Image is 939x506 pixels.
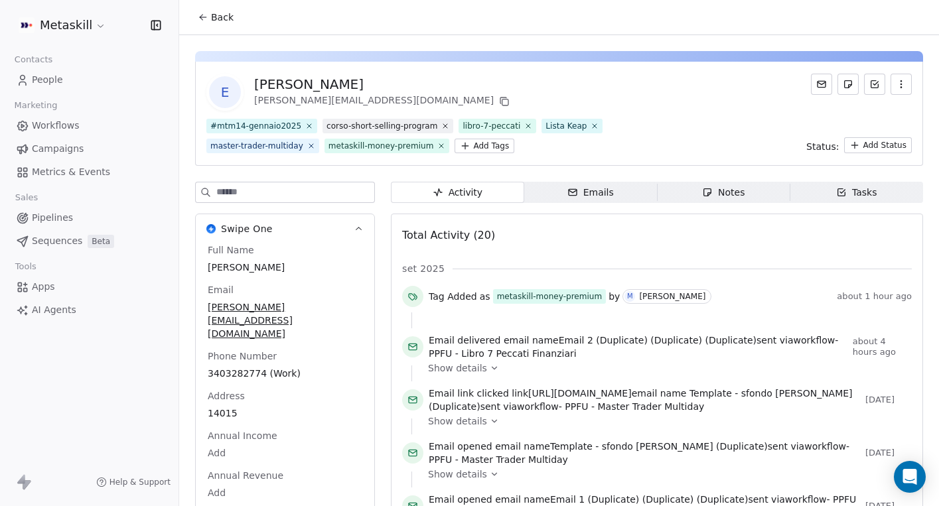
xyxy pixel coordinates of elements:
div: [PERSON_NAME] [639,292,705,301]
span: 3403282774 (Work) [208,367,362,380]
a: Workflows [11,115,168,137]
button: Add Tags [455,139,514,153]
div: master-trader-multiday [210,140,303,152]
span: AI Agents [32,303,76,317]
span: Apps [32,280,55,294]
span: Template - sfondo [PERSON_NAME] (Duplicate) [429,388,853,412]
span: by [609,290,620,303]
span: Contacts [9,50,58,70]
div: metaskill-money-premium [328,140,434,152]
div: [PERSON_NAME] [254,75,512,94]
span: Sales [9,188,44,208]
div: [PERSON_NAME][EMAIL_ADDRESS][DOMAIN_NAME] [254,94,512,109]
a: Campaigns [11,138,168,160]
span: Add [208,486,362,499]
a: Pipelines [11,207,168,229]
span: Show details [428,361,487,375]
img: Swipe One [206,224,216,233]
span: [DATE] [865,448,912,458]
span: Metrics & Events [32,165,110,179]
a: Apps [11,276,168,298]
div: Emails [567,186,614,200]
span: about 4 hours ago [853,336,912,357]
span: Template - sfondo [PERSON_NAME] (Duplicate) [550,441,768,452]
span: Sequences [32,234,82,248]
span: Back [211,11,234,24]
button: Add Status [844,137,912,153]
span: Email link clicked [429,388,509,399]
div: Tasks [836,186,877,200]
button: Metaskill [16,14,109,36]
a: Show details [428,414,903,428]
span: People [32,73,63,87]
span: Pipelines [32,211,73,225]
span: Metaskill [40,17,92,34]
span: Email opened [429,441,492,452]
span: Total Activity (20) [402,229,495,241]
span: Beta [88,235,114,248]
span: [URL][DOMAIN_NAME] [528,388,632,399]
span: Campaigns [32,142,84,156]
img: AVATAR%20METASKILL%20-%20Colori%20Positivo.png [19,17,35,33]
span: as [480,290,490,303]
span: Full Name [205,243,257,257]
div: M [627,291,633,302]
span: Swipe One [221,222,273,235]
span: Workflows [32,119,80,133]
span: Marketing [9,95,63,115]
span: Address [205,389,248,403]
span: set 2025 [402,262,445,275]
span: link email name sent via workflow - [429,387,860,413]
span: Phone Number [205,349,279,363]
a: SequencesBeta [11,230,168,252]
a: Help & Support [96,477,171,487]
span: Email delivered [429,335,500,346]
span: email name sent via workflow - [429,334,847,360]
span: Email 1 (Duplicate) (Duplicate) (Duplicate) [550,494,748,505]
div: metaskill-money-premium [497,290,603,302]
a: Show details [428,361,903,375]
a: Show details [428,468,903,481]
span: Show details [428,468,487,481]
span: Email opened [429,494,492,505]
span: [PERSON_NAME][EMAIL_ADDRESS][DOMAIN_NAME] [208,300,362,340]
span: PPFU - Master Trader Multiday [565,401,704,412]
div: Notes [702,186,745,200]
span: PPFU - Libro 7 Peccati Finanziari [429,348,577,359]
div: Open Intercom Messenger [894,461,926,493]
span: Tools [9,257,42,277]
div: corso-short-selling-program [326,120,437,132]
a: Metrics & Events [11,161,168,183]
span: Add [208,446,362,460]
div: #mtm14-gennaio2025 [210,120,301,132]
span: Status: [806,140,839,153]
a: People [11,69,168,91]
button: Back [190,5,242,29]
span: [PERSON_NAME] [208,261,362,274]
span: Email [205,283,236,296]
span: Email 2 (Duplicate) (Duplicate) (Duplicate) [559,335,757,346]
span: E [209,76,241,108]
span: Annual Revenue [205,469,286,482]
button: Swipe OneSwipe One [196,214,374,243]
span: PPFU - Master Trader Multiday [429,454,568,465]
span: 14015 [208,407,362,420]
span: Show details [428,414,487,428]
div: Lista Keap [545,120,587,132]
span: Annual Income [205,429,280,442]
span: [DATE] [865,395,912,405]
span: email name sent via workflow - [429,440,860,466]
span: Tag Added [429,290,477,303]
span: about 1 hour ago [837,291,912,302]
span: Help & Support [109,477,171,487]
a: AI Agents [11,299,168,321]
div: libro-7-peccati [463,120,520,132]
